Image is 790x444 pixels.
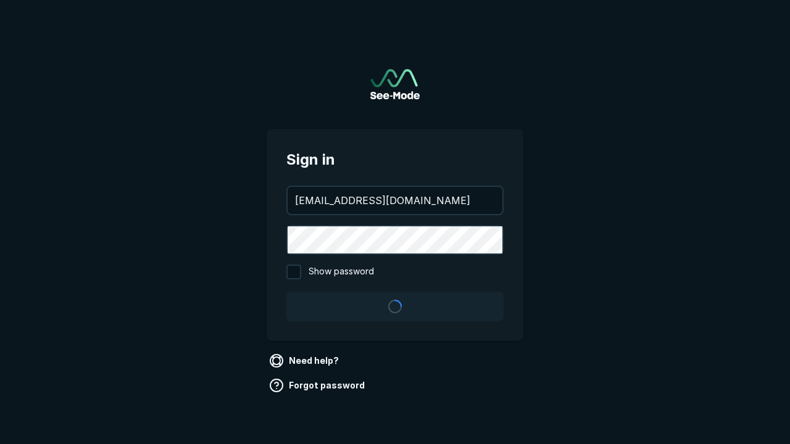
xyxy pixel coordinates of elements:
a: Need help? [267,351,344,371]
input: your@email.com [288,187,502,214]
span: Sign in [286,149,504,171]
a: Forgot password [267,376,370,395]
span: Show password [309,265,374,279]
img: See-Mode Logo [370,69,420,99]
a: Go to sign in [370,69,420,99]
